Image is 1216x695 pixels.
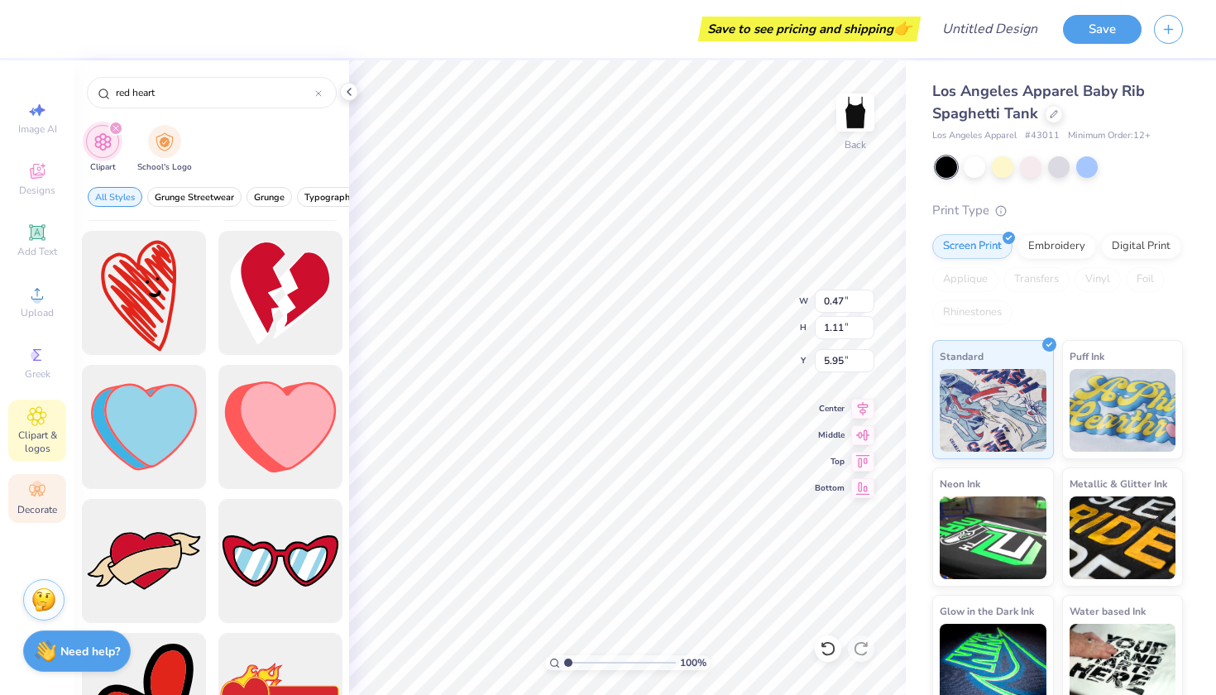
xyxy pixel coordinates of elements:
span: Water based Ink [1070,602,1146,620]
div: Print Type [932,201,1183,220]
span: 👉 [893,18,912,38]
button: Save [1063,15,1142,44]
div: filter for School's Logo [137,125,192,174]
div: filter for Clipart [86,125,119,174]
span: Middle [815,429,845,441]
span: Greek [25,367,50,381]
span: Metallic & Glitter Ink [1070,475,1167,492]
div: Save to see pricing and shipping [702,17,917,41]
span: Puff Ink [1070,347,1104,365]
button: filter button [147,187,242,207]
div: Applique [932,267,998,292]
span: School's Logo [137,161,192,174]
span: All Styles [95,191,135,204]
input: Try "Stars" [114,84,315,101]
div: Vinyl [1075,267,1121,292]
span: Decorate [17,503,57,516]
div: Foil [1126,267,1165,292]
img: School's Logo Image [156,132,174,151]
img: Standard [940,369,1046,452]
button: filter button [137,125,192,174]
img: Puff Ink [1070,369,1176,452]
span: Clipart & logos [8,429,66,455]
span: 100 % [680,655,706,670]
span: Standard [940,347,984,365]
span: Los Angeles Apparel [932,129,1017,143]
span: Grunge Streetwear [155,191,234,204]
button: filter button [247,187,292,207]
img: Back [839,96,872,129]
div: Transfers [1003,267,1070,292]
div: Embroidery [1017,234,1096,259]
div: Digital Print [1101,234,1181,259]
button: filter button [86,125,119,174]
span: Designs [19,184,55,197]
span: Los Angeles Apparel Baby Rib Spaghetti Tank [932,81,1145,123]
span: Bottom [815,482,845,494]
span: Grunge [254,191,285,204]
strong: Need help? [60,644,120,659]
span: Neon Ink [940,475,980,492]
input: Untitled Design [929,12,1051,46]
button: filter button [297,187,362,207]
span: Clipart [90,161,116,174]
span: # 43011 [1025,129,1060,143]
button: filter button [88,187,142,207]
span: Minimum Order: 12 + [1068,129,1151,143]
img: Metallic & Glitter Ink [1070,496,1176,579]
span: Typography [304,191,355,204]
img: Clipart Image [93,132,113,151]
div: Screen Print [932,234,1013,259]
div: Back [845,137,866,152]
span: Glow in the Dark Ink [940,602,1034,620]
img: Neon Ink [940,496,1046,579]
div: Rhinestones [932,300,1013,325]
span: Top [815,456,845,467]
span: Upload [21,306,54,319]
span: Center [815,403,845,415]
span: Add Text [17,245,57,258]
span: Image AI [18,122,57,136]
